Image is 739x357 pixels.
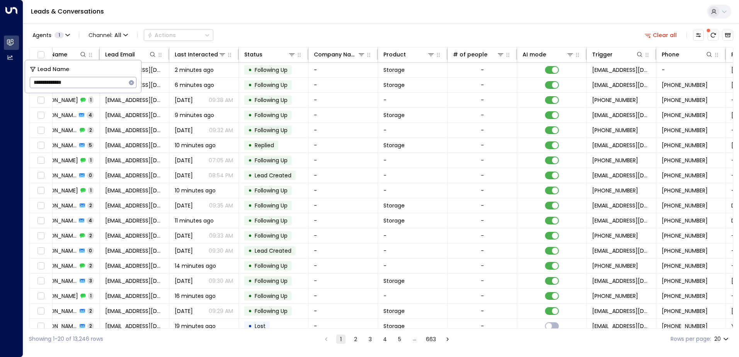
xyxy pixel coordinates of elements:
[175,96,193,104] span: Sep 20, 2025
[308,274,378,288] td: -
[642,30,680,41] button: Clear all
[105,202,163,209] span: sauladamt@gmail.com
[105,172,163,179] span: kavitat428@gmail.com
[36,96,78,104] span: Nasreen Bibi
[662,111,708,119] span: +447909550875
[383,111,405,119] span: Storage
[592,247,650,255] span: leads@space-station.co.uk
[708,30,719,41] span: There are new threads available. Refresh the grid to view the latest updates.
[175,126,193,134] span: Sep 19, 2025
[523,50,574,59] div: AI mode
[36,307,77,315] span: Shahbaz Ahmed
[321,334,453,344] nav: pagination navigation
[248,320,252,333] div: •
[85,30,131,41] span: Channel:
[87,202,94,209] span: 2
[105,50,135,59] div: Lead Email
[209,202,233,209] p: 09:35 AM
[36,171,46,180] span: Toggle select row
[248,199,252,212] div: •
[29,335,103,343] div: Showing 1-20 of 13,246 rows
[87,112,94,118] span: 4
[87,323,94,329] span: 2
[662,156,708,164] span: +447931435149
[592,292,638,300] span: +447429349605
[105,126,163,134] span: raya.alkhalifa@gmail.com
[36,187,78,194] span: Saul Terry
[36,126,77,134] span: Raya Al-Khalifa
[248,184,252,197] div: •
[481,96,484,104] div: -
[36,141,77,149] span: Kavita Tate
[144,29,213,41] button: Actions
[87,127,94,133] span: 2
[105,262,163,270] span: izzymartha6@gmail.com
[662,81,708,89] span: +441216041212
[351,335,360,344] button: Go to page 2
[662,50,679,59] div: Phone
[378,289,448,303] td: -
[87,277,94,284] span: 3
[481,111,484,119] div: -
[656,63,726,77] td: -
[36,172,77,179] span: Kavita Tate
[308,138,378,153] td: -
[378,153,448,168] td: -
[378,123,448,138] td: -
[410,335,419,344] div: …
[87,262,94,269] span: 2
[662,96,708,104] span: +441216041212
[481,66,484,74] div: -
[662,172,708,179] span: +447931435149
[36,217,77,224] span: Catherine Cope
[175,247,193,255] span: Sep 13, 2025
[248,304,252,318] div: •
[662,217,708,224] span: +447754704003
[36,186,46,195] span: Toggle select row
[87,217,94,224] span: 4
[175,307,193,315] span: Yesterday
[255,247,291,255] span: Lead Created
[87,142,94,148] span: 5
[383,217,405,224] span: Storage
[481,141,484,149] div: -
[592,50,644,59] div: Trigger
[175,202,193,209] span: Yesterday
[662,322,708,330] span: +447788404765
[255,292,288,300] span: Following Up
[105,141,163,149] span: kavitat428@gmail.com
[662,262,708,270] span: +447932017142
[592,232,638,240] span: +447754704003
[175,50,226,59] div: Last Interacted
[209,126,233,134] p: 09:32 AM
[378,228,448,243] td: -
[592,307,650,315] span: leads@space-station.co.uk
[248,139,252,152] div: •
[36,277,77,285] span: Isabelle Huxham
[105,217,163,224] span: catherinejluk@yahoo.co.uk
[481,307,484,315] div: -
[175,50,218,59] div: Last Interacted
[36,291,46,301] span: Toggle select row
[383,50,406,59] div: Product
[481,247,484,255] div: -
[671,335,711,343] label: Rows per page:
[592,126,638,134] span: +447909550875
[443,335,452,344] button: Go to next page
[378,93,448,107] td: -
[308,213,378,228] td: -
[36,111,77,119] span: Raya Al-Khalifa
[175,111,214,119] span: 9 minutes ago
[36,110,46,120] span: Toggle select row
[36,231,46,241] span: Toggle select row
[36,201,46,211] span: Toggle select row
[255,262,288,270] span: Following Up
[85,30,131,41] button: Channel:All
[383,202,405,209] span: Storage
[378,183,448,198] td: -
[383,322,405,330] span: Storage
[308,63,378,77] td: -
[144,29,213,41] div: Button group with a nested menu
[36,246,46,256] span: Toggle select row
[244,50,262,59] div: Status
